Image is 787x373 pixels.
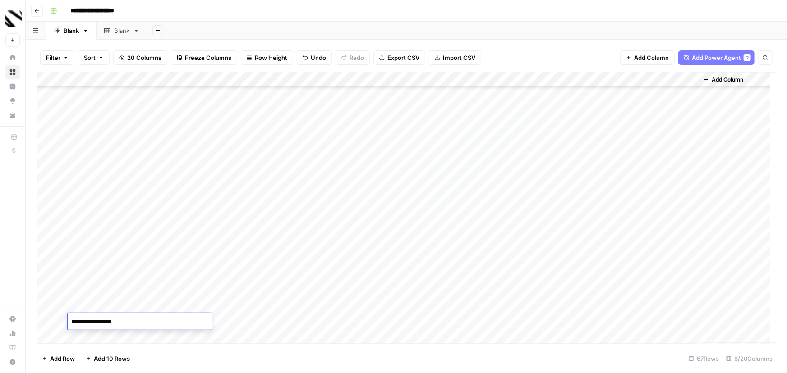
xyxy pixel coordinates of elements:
div: 2 [744,54,751,61]
div: 6/20 Columns [723,351,776,366]
button: Help + Support [5,355,20,369]
span: Filter [46,53,60,62]
button: Add Row [37,351,80,366]
button: Add Column [620,50,675,65]
img: Canyon Logo [5,10,22,27]
div: 67 Rows [685,351,723,366]
button: Add Power Agent2 [678,50,755,65]
span: Add Power Agent [692,53,741,62]
button: Filter [40,50,74,65]
span: Redo [350,53,364,62]
a: Insights [5,79,20,94]
span: Undo [311,53,326,62]
div: Blank [64,26,79,35]
span: Row Height [255,53,287,62]
span: 20 Columns [127,53,161,62]
span: Export CSV [387,53,419,62]
div: Blank [114,26,129,35]
span: Import CSV [443,53,475,62]
button: Export CSV [373,50,425,65]
span: Sort [84,53,96,62]
button: Add Column [700,74,747,86]
a: Blank [46,22,97,40]
button: Workspace: Canyon [5,7,20,30]
a: Your Data [5,108,20,123]
a: Blank [97,22,147,40]
a: Opportunities [5,94,20,108]
span: Add Column [712,76,743,84]
span: Add Column [634,53,669,62]
span: Freeze Columns [185,53,231,62]
button: Add 10 Rows [80,351,135,366]
button: Import CSV [429,50,481,65]
a: Usage [5,326,20,341]
button: 20 Columns [113,50,167,65]
a: Learning Hub [5,341,20,355]
button: Freeze Columns [171,50,237,65]
span: Add 10 Rows [94,354,130,363]
a: Home [5,50,20,65]
button: Sort [78,50,110,65]
a: Settings [5,312,20,326]
span: 2 [746,54,749,61]
span: Add Row [50,354,75,363]
button: Row Height [241,50,293,65]
button: Undo [297,50,332,65]
button: Redo [336,50,370,65]
a: Browse [5,65,20,79]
